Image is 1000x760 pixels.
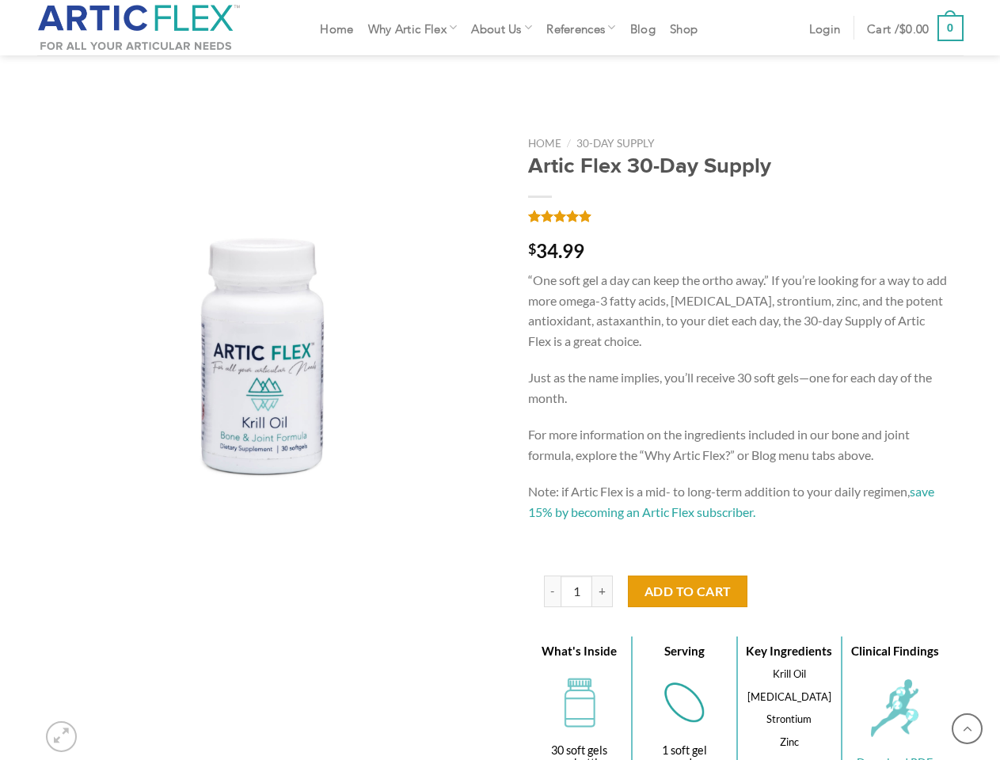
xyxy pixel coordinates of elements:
[320,13,353,42] a: Home
[528,484,934,519] a: save 15% by becoming an Artic Flex subscriber.
[628,576,747,607] button: Add to cart
[528,210,591,229] span: Rated out of 5 based on customer ratings
[528,270,948,351] p: “One soft gel a day can keep the ortho away.” If you’re looking for a way to add more omega-3 fat...
[633,644,736,658] h4: Serving
[899,25,906,31] span: $
[867,3,963,52] a: Cart /$0.00 0
[37,137,489,588] img: 1MONTH BOTTLE 4D
[871,679,918,737] img: ico-findings.png
[592,576,613,607] input: +
[670,13,698,42] a: Shop
[660,678,708,726] img: ico-capsule3.png
[37,4,241,51] img: Artic Flex
[952,713,983,744] a: Go to top
[809,13,841,42] a: Login
[528,239,584,262] bdi: 34.99
[528,424,948,465] p: For more information on the ingredients included in our bone and joint formula, explore the “Why ...
[544,576,561,607] input: -
[528,241,536,256] span: $
[546,12,616,43] a: References
[738,644,842,658] h4: Key Ingredients
[809,21,841,34] span: Login
[471,12,532,43] a: About Us
[561,576,592,607] input: Product quantity
[528,155,948,183] h1: Artic Flex 30-Day Supply
[937,15,964,41] strong: 0
[899,25,930,31] bdi: 0.00
[528,644,632,658] h4: What's Inside
[867,21,929,34] span: Cart /
[528,137,561,150] a: Home
[556,675,603,729] img: ico-bottle.png
[576,137,655,150] a: 30-Day Supply
[528,481,948,522] p: Note: if Artic Flex is a mid- to long-term addition to your daily regimen,
[368,12,458,43] a: Why Artic Flex
[528,210,536,229] span: 13
[528,210,592,222] a: Rated 4.92 out of 5
[630,13,656,42] a: Blog
[528,367,948,408] p: Just as the name implies, you’ll receive 30 soft gels—one for each day of the month.
[842,644,948,658] h4: Clinical Findings
[567,136,571,150] span: /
